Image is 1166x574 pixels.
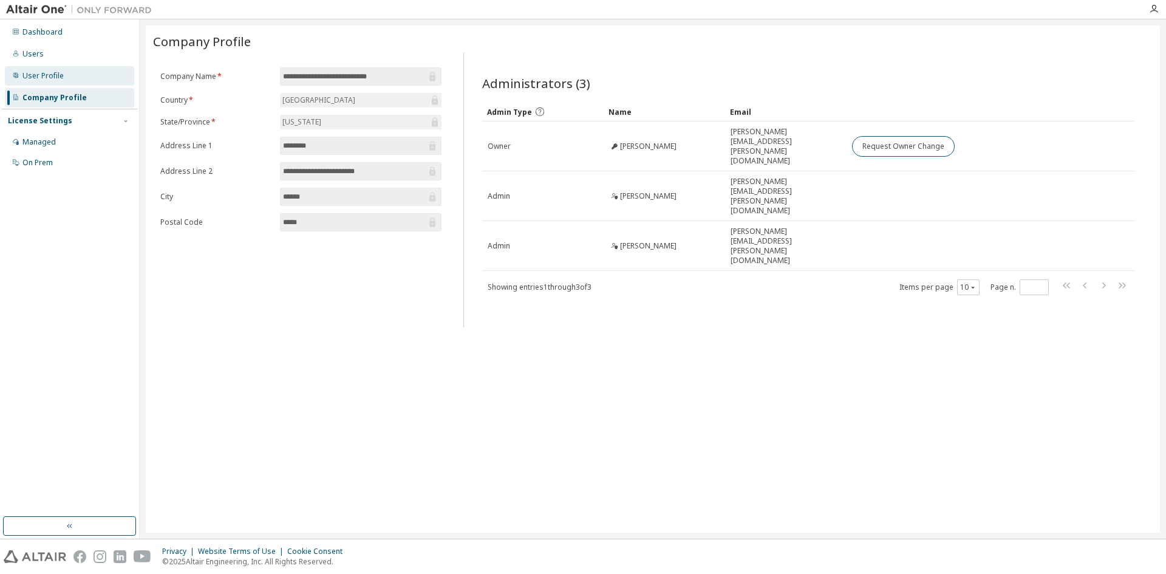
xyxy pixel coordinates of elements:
label: Country [160,95,273,105]
img: youtube.svg [134,550,151,563]
span: Showing entries 1 through 3 of 3 [488,282,592,292]
div: [US_STATE] [281,115,323,129]
div: Email [730,102,842,121]
img: instagram.svg [94,550,106,563]
div: [GEOGRAPHIC_DATA] [281,94,357,107]
span: Company Profile [153,33,251,50]
div: Company Profile [22,93,87,103]
span: [PERSON_NAME] [620,191,677,201]
span: Admin [488,241,510,251]
p: © 2025 Altair Engineering, Inc. All Rights Reserved. [162,556,350,567]
span: Admin Type [487,107,532,117]
div: [GEOGRAPHIC_DATA] [280,93,442,108]
span: Administrators (3) [482,75,590,92]
div: Name [609,102,720,121]
label: State/Province [160,117,273,127]
div: User Profile [22,71,64,81]
div: Website Terms of Use [198,547,287,556]
div: Managed [22,137,56,147]
img: altair_logo.svg [4,550,66,563]
label: City [160,192,273,202]
label: Address Line 1 [160,141,273,151]
span: [PERSON_NAME] [620,142,677,151]
span: [PERSON_NAME][EMAIL_ADDRESS][PERSON_NAME][DOMAIN_NAME] [731,127,841,166]
label: Address Line 2 [160,166,273,176]
div: On Prem [22,158,53,168]
img: linkedin.svg [114,550,126,563]
button: Request Owner Change [852,136,955,157]
span: [PERSON_NAME][EMAIL_ADDRESS][PERSON_NAME][DOMAIN_NAME] [731,227,841,265]
div: [US_STATE] [280,115,442,129]
div: Cookie Consent [287,547,350,556]
button: 10 [960,282,977,292]
span: Admin [488,191,510,201]
img: Altair One [6,4,158,16]
span: Items per page [899,279,980,295]
label: Postal Code [160,217,273,227]
div: Privacy [162,547,198,556]
label: Company Name [160,72,273,81]
div: Dashboard [22,27,63,37]
div: Users [22,49,44,59]
img: facebook.svg [73,550,86,563]
div: License Settings [8,116,72,126]
span: Owner [488,142,511,151]
span: [PERSON_NAME] [620,241,677,251]
span: Page n. [990,279,1049,295]
span: [PERSON_NAME][EMAIL_ADDRESS][PERSON_NAME][DOMAIN_NAME] [731,177,841,216]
